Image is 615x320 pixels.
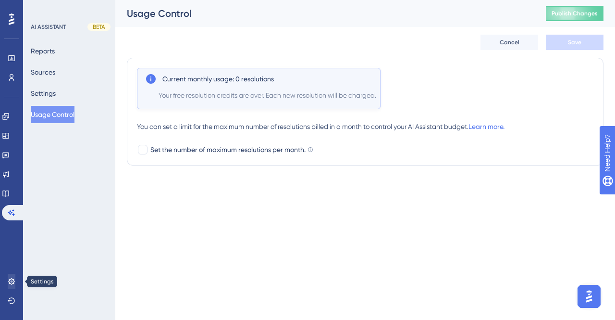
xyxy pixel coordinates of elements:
div: AI ASSISTANT [31,23,66,31]
button: Settings [31,85,56,102]
span: Save [568,38,581,46]
span: Your free resolution credits are over. Each new resolution will be charged. [159,90,376,101]
button: Usage Control [31,106,74,123]
div: Usage Control [127,7,522,20]
span: Publish Changes [552,10,598,17]
a: Learn more. [468,123,504,130]
button: Cancel [480,35,538,50]
button: Sources [31,64,55,81]
button: Save [546,35,603,50]
span: Cancel [500,38,519,46]
button: Publish Changes [546,6,603,21]
span: Need Help? [23,2,60,14]
span: Set the number of maximum resolutions per month. [150,144,306,155]
div: BETA [87,23,111,31]
div: You can set a limit for the maximum number of resolutions billed in a month to control your AI As... [137,121,593,132]
iframe: UserGuiding AI Assistant Launcher [575,282,603,311]
button: Reports [31,42,55,60]
span: Current monthly usage: 0 resolutions [162,73,274,85]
